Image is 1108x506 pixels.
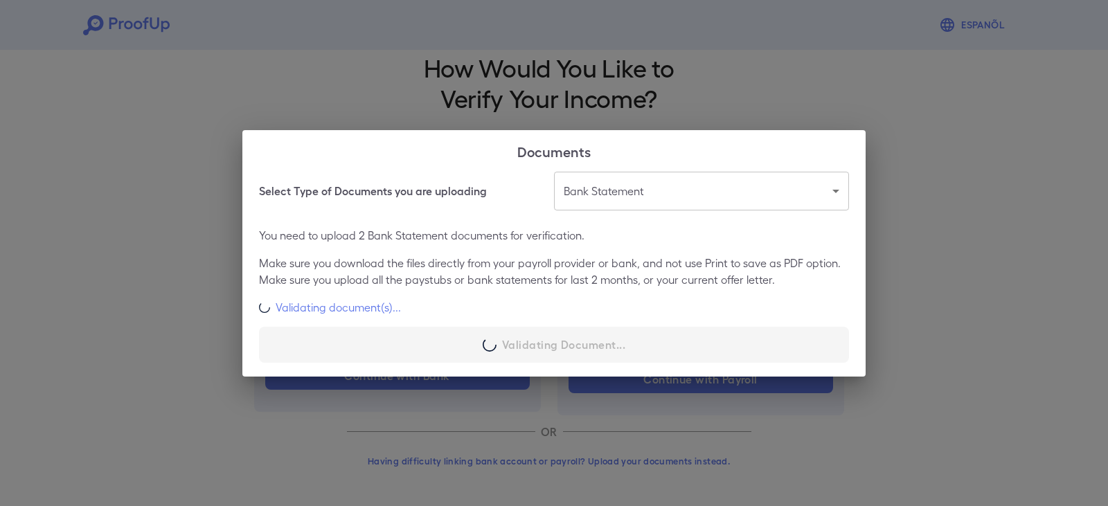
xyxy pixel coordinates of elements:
p: Make sure you download the files directly from your payroll provider or bank, and not use Print t... [259,255,849,288]
p: Validating document(s)... [276,299,401,316]
div: Bank Statement [554,172,849,210]
h2: Documents [242,130,866,172]
h6: Select Type of Documents you are uploading [259,183,487,199]
p: You need to upload 2 Bank Statement documents for verification. [259,227,849,244]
